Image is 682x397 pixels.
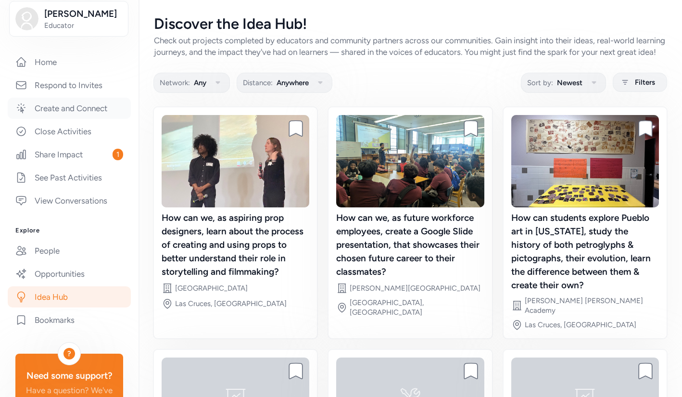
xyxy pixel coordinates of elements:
[511,211,659,292] div: How can students explore Pueblo art in [US_STATE], study the history of both petroglyphs & pictog...
[557,77,582,89] span: Newest
[175,283,248,293] div: [GEOGRAPHIC_DATA]
[350,283,480,293] div: [PERSON_NAME][GEOGRAPHIC_DATA]
[160,77,190,89] span: Network:
[8,98,131,119] a: Create and Connect
[153,73,230,93] button: Network:Any
[350,298,484,317] div: [GEOGRAPHIC_DATA], [GEOGRAPHIC_DATA]
[525,296,659,315] div: [PERSON_NAME] [PERSON_NAME] Academy
[154,15,667,33] div: Discover the Idea Hub!
[527,77,553,89] span: Sort by:
[243,77,273,89] span: Distance:
[8,190,131,211] a: View Conversations
[8,167,131,188] a: See Past Activities
[113,149,123,160] span: 1
[277,77,309,89] span: Anywhere
[154,35,667,58] div: Check out projects completed by educators and community partners across our communities. Gain ins...
[8,144,131,165] a: Share Impact1
[63,348,75,359] div: ?
[44,7,122,21] span: [PERSON_NAME]
[237,73,332,93] button: Distance:Anywhere
[194,77,206,89] span: Any
[336,115,484,207] img: image
[8,75,131,96] a: Respond to Invites
[15,227,123,234] h3: Explore
[336,211,484,279] div: How can we, as future workforce employees, create a Google Slide presentation, that showcases the...
[8,286,131,307] a: Idea Hub
[8,51,131,73] a: Home
[521,73,606,93] button: Sort by:Newest
[511,115,659,207] img: image
[162,211,309,279] div: How can we, as aspiring prop designers, learn about the process of creating and using props to be...
[175,299,287,308] div: Las Cruces, [GEOGRAPHIC_DATA]
[44,21,122,30] span: Educator
[8,309,131,331] a: Bookmarks
[8,263,131,284] a: Opportunities
[635,77,655,88] span: Filters
[9,1,128,37] button: [PERSON_NAME]Educator
[162,115,309,207] img: image
[23,369,115,383] div: Need some support?
[525,320,636,330] div: Las Cruces, [GEOGRAPHIC_DATA]
[8,121,131,142] a: Close Activities
[8,240,131,261] a: People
